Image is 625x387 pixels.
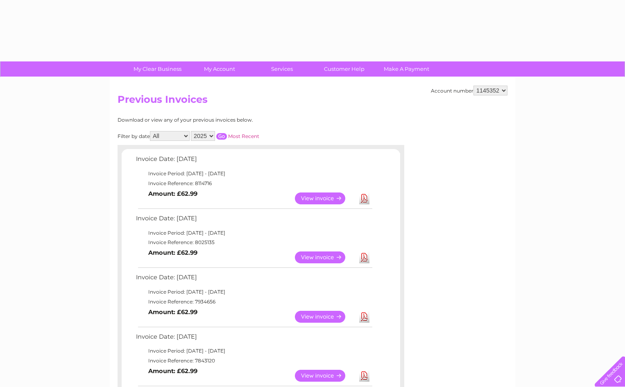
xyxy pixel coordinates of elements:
a: Most Recent [228,133,259,139]
div: Download or view any of your previous invoices below. [118,117,333,123]
div: Filter by date [118,131,333,141]
a: My Clear Business [124,61,191,77]
td: Invoice Reference: 8025135 [134,238,374,247]
td: Invoice Reference: 7934656 [134,297,374,307]
b: Amount: £62.99 [148,190,197,197]
a: Download [359,251,369,263]
b: Amount: £62.99 [148,367,197,375]
a: My Account [186,61,254,77]
a: Services [248,61,316,77]
a: Download [359,311,369,323]
a: View [295,192,355,204]
td: Invoice Date: [DATE] [134,331,374,346]
td: Invoice Reference: 8114716 [134,179,374,188]
a: Download [359,370,369,382]
h2: Previous Invoices [118,94,507,109]
b: Amount: £62.99 [148,308,197,316]
td: Invoice Date: [DATE] [134,272,374,287]
a: View [295,311,355,323]
a: Make A Payment [373,61,440,77]
div: Account number [431,86,507,95]
td: Invoice Period: [DATE] - [DATE] [134,346,374,356]
td: Invoice Date: [DATE] [134,213,374,228]
td: Invoice Period: [DATE] - [DATE] [134,287,374,297]
b: Amount: £62.99 [148,249,197,256]
a: Customer Help [310,61,378,77]
td: Invoice Date: [DATE] [134,154,374,169]
td: Invoice Period: [DATE] - [DATE] [134,169,374,179]
a: View [295,251,355,263]
td: Invoice Reference: 7843120 [134,356,374,366]
a: Download [359,192,369,204]
td: Invoice Period: [DATE] - [DATE] [134,228,374,238]
a: View [295,370,355,382]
